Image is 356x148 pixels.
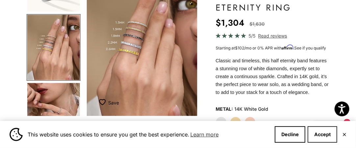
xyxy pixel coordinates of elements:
button: Decline [275,126,305,143]
span: Read reviews [258,32,287,40]
span: Affirm [282,45,293,50]
img: #YellowGold #WhiteGold #RoseGold [27,15,80,80]
span: Starting at /mo or 0% APR with . [216,45,326,50]
legend: Metal: [216,104,233,114]
button: Accept [308,126,337,143]
a: Learn more [189,130,220,139]
variant-option-value: 14K White Gold [234,104,268,114]
button: Close [342,133,346,136]
img: Cookie banner [10,128,23,141]
sale-price: $1,304 [216,16,244,29]
button: Add to Wishlist [99,96,119,109]
button: Go to item 4 [27,14,81,81]
span: This website uses cookies to ensure you get the best experience. [28,130,270,139]
span: 5/5 [249,32,256,40]
img: wishlist [99,99,108,105]
span: Classic and timeless, this half eternity band features a stunning row of white diamonds, expertly... [216,58,329,95]
a: 5/5 Read reviews [216,32,329,40]
compare-at-price: $1,630 [249,20,265,28]
span: $102 [235,45,244,50]
a: See if you qualify - Learn more about Affirm Financing (opens in modal) [294,45,326,50]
